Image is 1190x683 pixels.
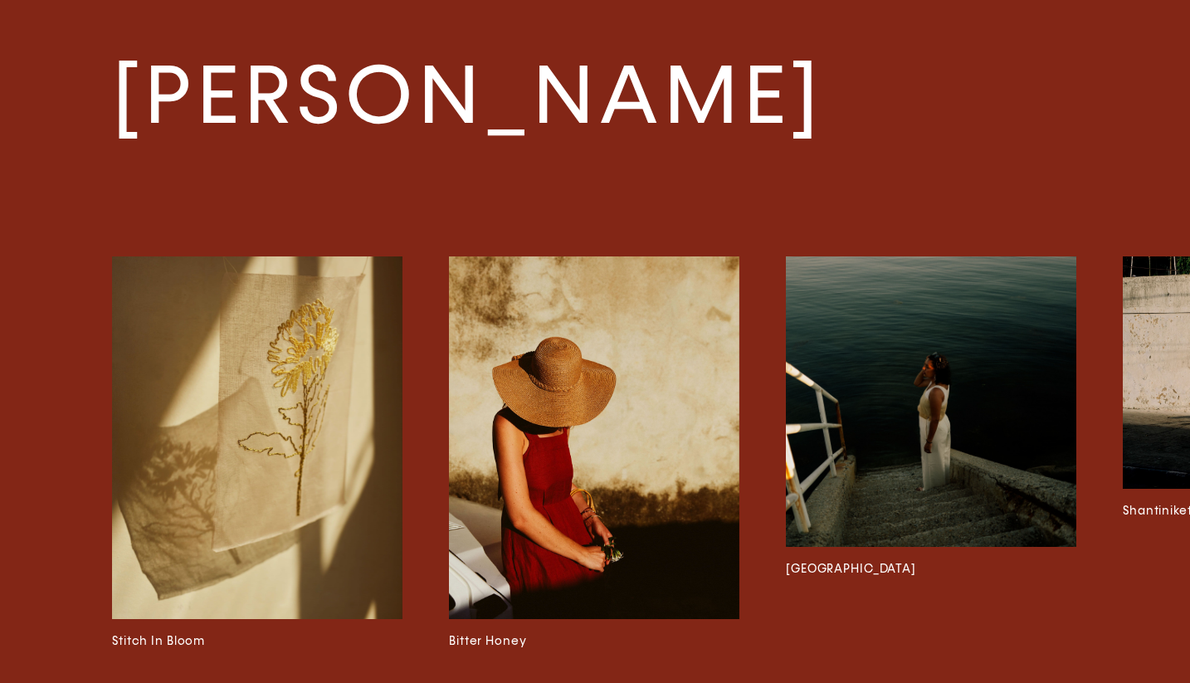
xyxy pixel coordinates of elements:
a: [PERSON_NAME] [112,44,1078,148]
a: Bitter Honey [449,256,739,651]
h3: Bitter Honey [449,632,739,651]
h3: [GEOGRAPHIC_DATA] [786,560,1076,578]
a: Stitch In Bloom [112,256,402,651]
a: [GEOGRAPHIC_DATA] [786,256,1076,651]
h3: Stitch In Bloom [112,632,402,651]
